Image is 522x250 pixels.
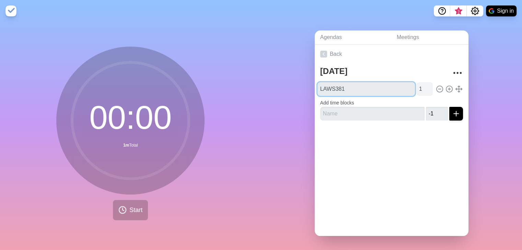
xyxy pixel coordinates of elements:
[467,5,483,16] button: Settings
[451,66,464,80] button: More
[486,5,517,16] button: Sign in
[426,107,448,121] input: Mins
[456,9,461,14] span: 3
[5,5,16,16] img: timeblocks logo
[416,82,433,96] input: Mins
[489,8,494,14] img: google logo
[391,30,468,45] a: Meetings
[113,200,148,220] button: Start
[320,107,425,121] input: Name
[315,45,468,64] a: Back
[320,100,354,105] label: Add time blocks
[450,5,467,16] button: What’s new
[434,5,450,16] button: Help
[317,82,415,96] input: Name
[315,30,391,45] a: Agendas
[129,205,142,215] span: Start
